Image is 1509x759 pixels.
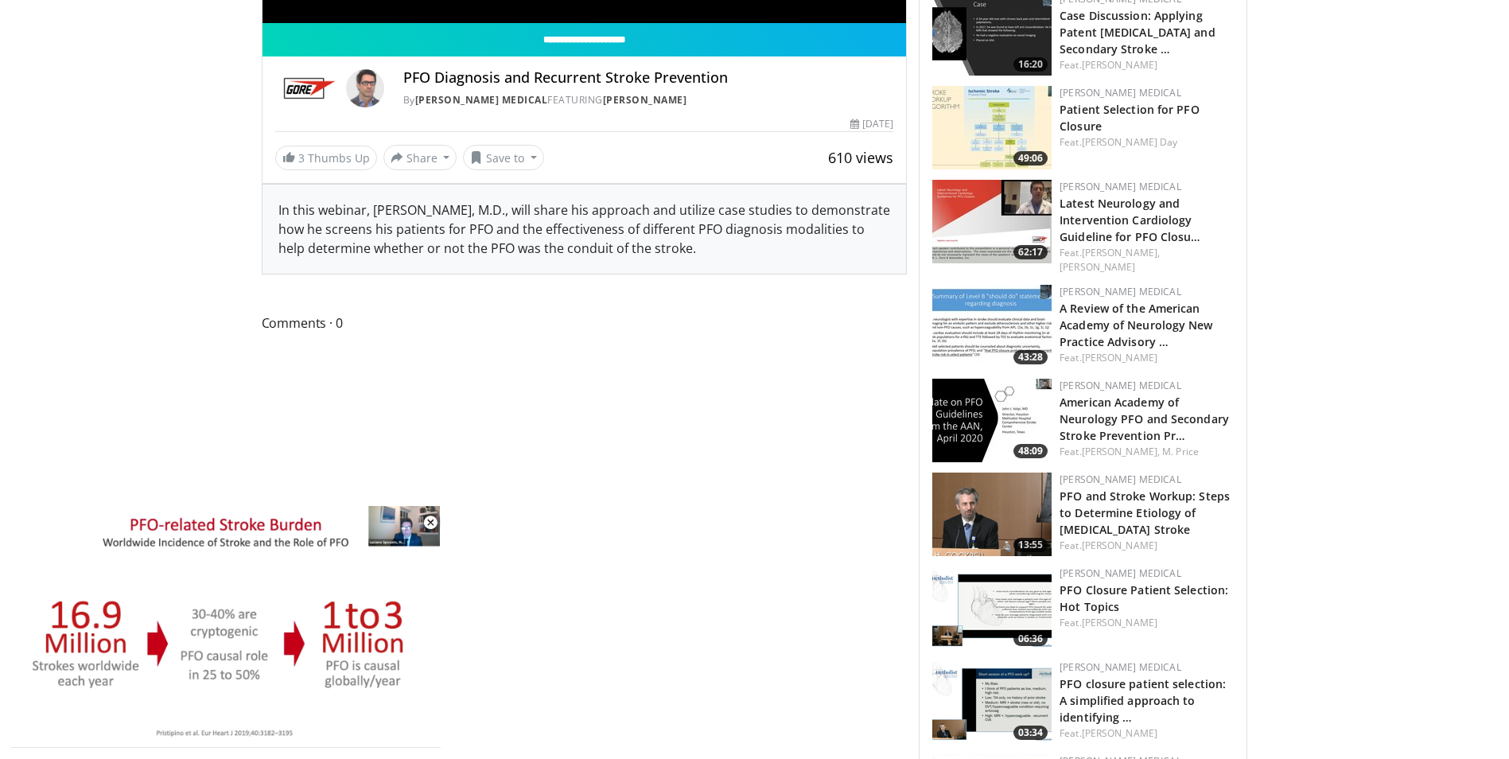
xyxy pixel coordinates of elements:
a: 62:17 [932,180,1052,263]
a: [PERSON_NAME] [1082,58,1157,72]
a: [PERSON_NAME] [1082,539,1157,552]
a: Latest Neurology and Intervention Cardiology Guideline for PFO Closu… [1060,196,1200,244]
a: [PERSON_NAME] Day [1082,135,1178,149]
img: e6861ee5-6424-4f0b-acd6-8092f3545b72.150x105_q85_crop-smart_upscale.jpg [932,86,1052,169]
button: Save to [463,145,544,170]
a: [PERSON_NAME], [1082,445,1160,458]
a: [PERSON_NAME] [603,93,687,107]
h4: PFO Diagnosis and Recurrent Stroke Prevention [403,69,893,87]
a: PFO and Stroke Workup: Steps to Determine Etiology of [MEDICAL_DATA] Stroke [1060,488,1230,537]
a: [PERSON_NAME] Medical [415,93,548,107]
a: [PERSON_NAME], [1082,246,1160,259]
img: 8de9f1a7-f2f2-4e75-aa72-01659ce585e6.png.150x105_q85_crop-smart_upscale.png [932,566,1052,650]
a: American Academy of Neurology PFO and Secondary Stroke Prevention Pr… [1060,395,1229,443]
div: Feat. [1060,351,1234,365]
a: 13:55 [932,473,1052,556]
a: 43:28 [932,285,1052,368]
a: [PERSON_NAME] Medical [1060,473,1181,486]
div: Feat. [1060,726,1234,741]
a: [PERSON_NAME] Medical [1060,379,1181,392]
a: 48:09 [932,379,1052,462]
img: Gore Medical [275,69,340,107]
video-js: Video Player [11,506,441,748]
span: 3 [298,150,305,165]
a: [PERSON_NAME] Medical [1060,660,1181,674]
img: ad74d3ee-5379-4c3b-ae2a-cc05c922338f.png.150x105_q85_crop-smart_upscale.png [932,660,1052,744]
img: Avatar [346,69,384,107]
span: Comments 0 [262,313,908,333]
div: Feat. [1060,246,1234,274]
a: [PERSON_NAME] [1060,260,1135,274]
a: Patient Selection for PFO Closure [1060,102,1200,134]
a: PFO closure patient selection: A simplified approach to identifying … [1060,676,1226,725]
span: 49:06 [1013,151,1048,165]
div: [DATE] [850,117,893,131]
a: [PERSON_NAME] Medical [1060,86,1181,99]
span: 13:55 [1013,538,1048,552]
div: Feat. [1060,58,1234,72]
a: [PERSON_NAME] Medical [1060,285,1181,298]
img: 44fdcee6-9107-43e7-8dfb-288f6cac0a7d.150x105_q85_crop-smart_upscale.jpg [932,285,1052,368]
img: 010415d9-55b1-4976-8de3-7fc777a06ef9.150x105_q85_crop-smart_upscale.jpg [932,379,1052,462]
span: 43:28 [1013,350,1048,364]
a: M. Price [1162,445,1199,458]
div: By FEATURING [403,93,893,107]
a: [PERSON_NAME] Medical [1060,180,1181,193]
span: 610 views [828,148,893,167]
div: Feat. [1060,539,1234,553]
img: d2d37acf-9d3f-4356-b3d3-0399317b929e.150x105_q85_crop-smart_upscale.jpg [932,180,1052,263]
a: Case Discussion: Applying Patent [MEDICAL_DATA] and Secondary Stroke … [1060,8,1215,56]
a: [PERSON_NAME] Medical [1060,566,1181,580]
a: A Review of the American Academy of Neurology New Practice Advisory … [1060,301,1212,349]
button: Close [414,506,446,539]
span: 03:34 [1013,726,1048,740]
a: PFO Closure Patient Selection: Hot Topics [1060,582,1228,614]
a: 3 Thumbs Up [275,146,377,170]
div: Feat. [1060,445,1234,459]
a: [PERSON_NAME] [1082,351,1157,364]
span: 06:36 [1013,632,1048,646]
span: 48:09 [1013,444,1048,458]
div: Feat. [1060,135,1234,150]
a: [PERSON_NAME] [1082,616,1157,629]
img: 8ca9b1fb-167d-48e0-9280-0364dd8f0749.png.150x105_q85_crop-smart_upscale.png [932,473,1052,556]
div: Feat. [1060,616,1234,630]
span: 62:17 [1013,245,1048,259]
a: 49:06 [932,86,1052,169]
div: In this webinar, [PERSON_NAME], M.D., will share his approach and utilize case studies to demonst... [263,185,907,274]
button: Share [383,145,457,170]
a: 03:34 [932,660,1052,744]
a: 06:36 [932,566,1052,650]
span: 16:20 [1013,57,1048,72]
a: [PERSON_NAME] [1082,726,1157,740]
